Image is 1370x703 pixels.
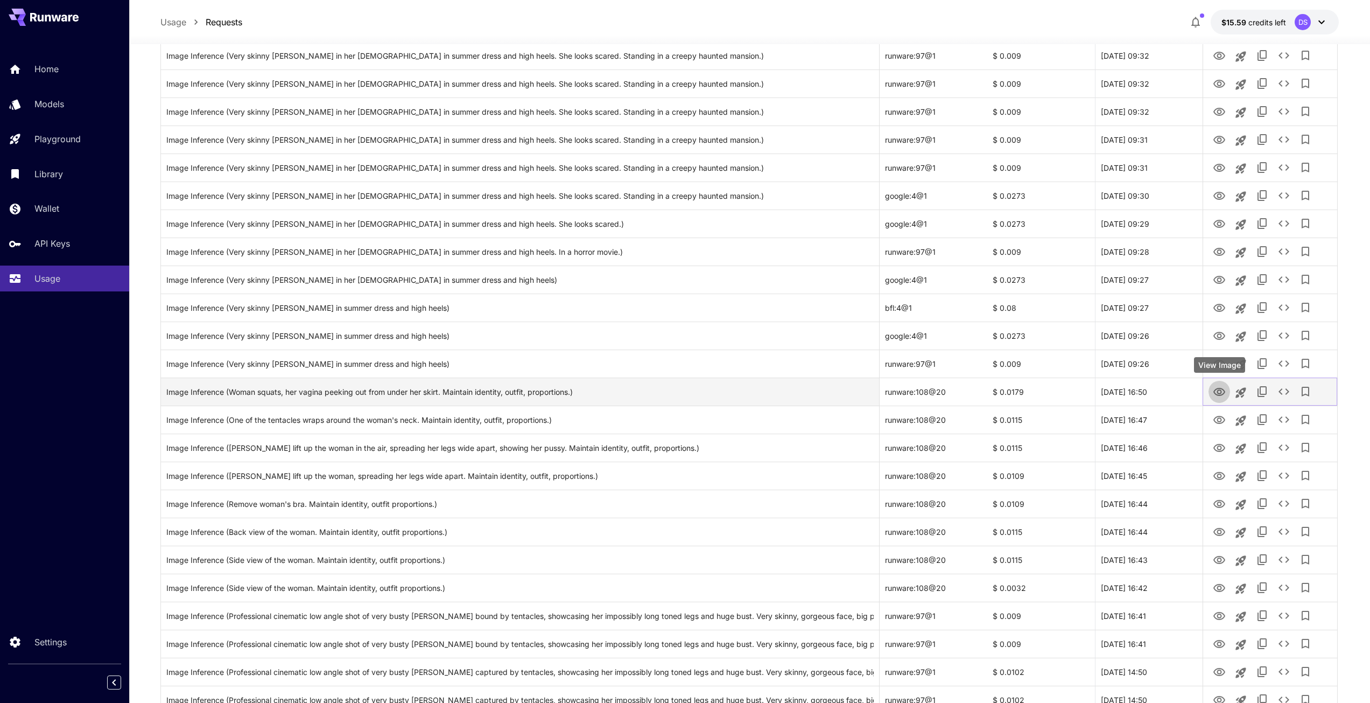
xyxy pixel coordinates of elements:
div: 27 Aug, 2025 16:43 [1095,546,1203,574]
button: See details [1273,633,1295,655]
button: Launch in playground [1230,634,1252,656]
button: Add to library [1295,577,1316,598]
button: $15.58756DS [1211,10,1339,34]
div: Click to copy prompt [166,350,874,378]
div: 28 Aug, 2025 09:32 [1095,41,1203,69]
div: Click to copy prompt [166,294,874,322]
div: Click to copy prompt [166,602,874,630]
button: Add to library [1295,633,1316,655]
div: 28 Aug, 2025 09:31 [1095,126,1203,154]
button: Copy TaskUUID [1252,521,1273,542]
button: Copy TaskUUID [1252,269,1273,290]
button: Add to library [1295,45,1316,66]
div: Click to copy prompt [166,434,874,462]
div: 28 Aug, 2025 09:32 [1095,98,1203,126]
div: $ 0.08 [987,294,1095,322]
button: View Image [1209,184,1230,206]
button: See details [1273,241,1295,262]
button: Launch in playground [1230,354,1252,375]
div: $ 0.0273 [987,322,1095,350]
button: See details [1273,605,1295,627]
div: $ 0.009 [987,238,1095,266]
button: Copy TaskUUID [1252,45,1273,66]
div: Click to copy prompt [166,378,874,406]
button: View Image [1209,660,1230,683]
button: View Image [1209,240,1230,262]
div: runware:108@20 [880,546,987,574]
button: View Image [1209,100,1230,122]
button: See details [1273,549,1295,570]
p: Wallet [34,202,59,215]
div: Click to copy prompt [166,154,874,182]
div: $15.58756 [1221,17,1286,28]
div: 27 Aug, 2025 16:50 [1095,378,1203,406]
div: runware:97@1 [880,154,987,182]
div: Click to copy prompt [166,574,874,602]
div: $ 0.0115 [987,434,1095,462]
button: Launch in playground [1230,438,1252,460]
button: View Image [1209,576,1230,598]
button: Launch in playground [1230,74,1252,95]
button: Launch in playground [1230,410,1252,431]
div: 27 Aug, 2025 16:45 [1095,462,1203,490]
button: Add to library [1295,661,1316,683]
div: Click to copy prompt [166,98,874,126]
div: google:4@1 [880,322,987,350]
button: See details [1273,577,1295,598]
button: Copy TaskUUID [1252,409,1273,430]
div: 27 Aug, 2025 16:47 [1095,406,1203,434]
div: $ 0.0032 [987,574,1095,602]
div: $ 0.0273 [987,182,1095,210]
div: $ 0.009 [987,126,1095,154]
div: $ 0.009 [987,154,1095,182]
button: Launch in playground [1230,158,1252,179]
div: runware:108@20 [880,518,987,546]
nav: breadcrumb [160,16,242,29]
div: $ 0.009 [987,69,1095,98]
button: Launch in playground [1230,550,1252,572]
button: Copy TaskUUID [1252,493,1273,514]
p: Usage [34,272,60,285]
button: See details [1273,297,1295,318]
div: runware:108@20 [880,434,987,462]
div: 27 Aug, 2025 16:41 [1095,602,1203,630]
button: Add to library [1295,409,1316,430]
p: Playground [34,133,81,145]
div: 27 Aug, 2025 16:46 [1095,434,1203,462]
button: Launch in playground [1230,186,1252,207]
button: Launch in playground [1230,466,1252,488]
div: $ 0.0109 [987,462,1095,490]
button: See details [1273,73,1295,94]
div: $ 0.0102 [987,658,1095,686]
p: Requests [206,16,242,29]
button: See details [1273,409,1295,430]
button: Launch in playground [1230,494,1252,516]
button: View Image [1209,548,1230,570]
p: API Keys [34,237,70,250]
div: $ 0.0273 [987,210,1095,238]
button: Add to library [1295,325,1316,346]
div: 27 Aug, 2025 16:44 [1095,490,1203,518]
div: google:4@1 [880,266,987,294]
button: View Image [1209,520,1230,542]
button: View Image [1209,604,1230,627]
button: Launch in playground [1230,214,1252,235]
button: Copy TaskUUID [1252,633,1273,655]
div: runware:97@1 [880,69,987,98]
button: Add to library [1295,157,1316,178]
div: 28 Aug, 2025 09:29 [1095,210,1203,238]
button: Add to library [1295,73,1316,94]
a: Usage [160,16,186,29]
div: Click to copy prompt [166,518,874,546]
div: runware:97@1 [880,602,987,630]
button: Add to library [1295,297,1316,318]
div: 28 Aug, 2025 09:28 [1095,238,1203,266]
button: See details [1273,465,1295,486]
div: $ 0.009 [987,630,1095,658]
div: $ 0.0115 [987,406,1095,434]
button: View Image [1209,492,1230,514]
div: 28 Aug, 2025 09:32 [1095,69,1203,98]
button: See details [1273,661,1295,683]
div: Click to copy prompt [166,546,874,574]
div: $ 0.0115 [987,518,1095,546]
